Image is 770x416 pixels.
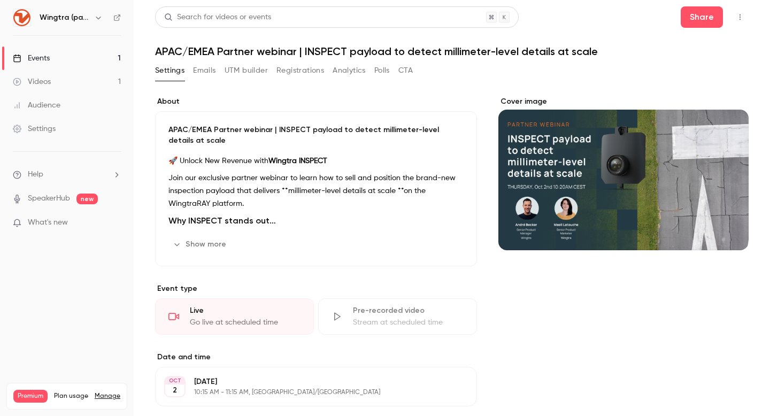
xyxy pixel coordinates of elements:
div: Pre-recorded video [353,305,464,316]
button: Polls [374,62,390,79]
div: Events [13,53,50,64]
p: 🚀 Unlock New Revenue with [168,155,464,167]
button: Share [681,6,723,28]
span: new [76,194,98,204]
button: Emails [193,62,215,79]
div: Audience [13,100,60,111]
h2: Why INSPECT stands out [168,214,464,227]
p: [DATE] [194,376,420,387]
h6: Wingtra (partners) [40,12,90,23]
p: Event type [155,283,477,294]
div: OCT [165,377,184,384]
section: Cover image [498,96,749,250]
button: Registrations [276,62,324,79]
span: Help [28,169,43,180]
span: Premium [13,390,48,403]
label: Cover image [498,96,749,107]
p: 10:15 AM - 11:15 AM, [GEOGRAPHIC_DATA]/[GEOGRAPHIC_DATA] [194,388,420,397]
label: About [155,96,477,107]
div: Live [190,305,301,316]
button: UTM builder [225,62,268,79]
div: Videos [13,76,51,87]
button: CTA [398,62,413,79]
span: What's new [28,217,68,228]
h1: APAC/EMEA Partner webinar | INSPECT payload to detect millimeter-level details at scale [155,45,749,58]
img: Wingtra (partners) [13,9,30,26]
div: Stream at scheduled time [353,317,464,328]
p: APAC/EMEA Partner webinar | INSPECT payload to detect millimeter-level details at scale [168,125,464,146]
button: Settings [155,62,184,79]
button: Show more [168,236,233,253]
div: LiveGo live at scheduled time [155,298,314,335]
span: Plan usage [54,392,88,400]
div: Go live at scheduled time [190,317,301,328]
a: Manage [95,392,120,400]
button: Analytics [333,62,366,79]
div: Search for videos or events [164,12,271,23]
div: Pre-recorded videoStream at scheduled time [318,298,477,335]
p: Join our exclusive partner webinar to learn how to sell and position the brand-new inspection pay... [168,172,464,210]
label: Date and time [155,352,477,363]
strong: Wingtra INSPECT [268,157,327,165]
a: SpeakerHub [28,193,70,204]
li: help-dropdown-opener [13,169,121,180]
div: Settings [13,124,56,134]
p: 2 [173,385,177,396]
